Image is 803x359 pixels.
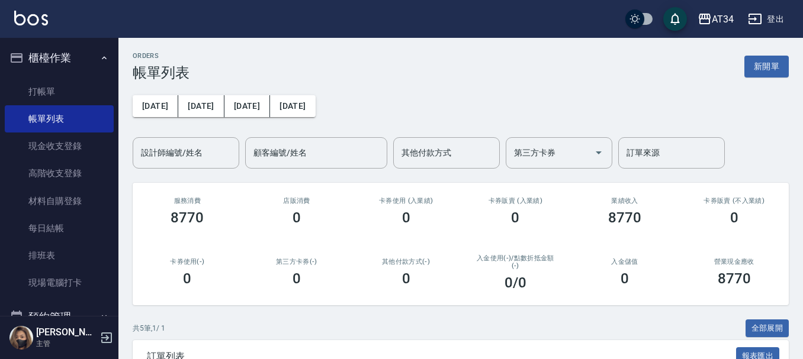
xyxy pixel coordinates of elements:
img: Person [9,326,33,350]
h3: 8770 [171,209,204,226]
h5: [PERSON_NAME] [36,326,97,338]
h3: 8770 [608,209,641,226]
img: Logo [14,11,48,25]
a: 帳單列表 [5,105,114,132]
button: [DATE] [224,95,270,117]
h3: 0 [402,270,410,287]
h2: 業績收入 [584,197,666,205]
h3: 帳單列表 [133,64,189,81]
a: 打帳單 [5,78,114,105]
h2: 入金儲值 [584,258,666,266]
button: 預約管理 [5,302,114,332]
h2: 第三方卡券(-) [256,258,338,266]
button: 櫃檯作業 [5,43,114,73]
h2: ORDERS [133,52,189,60]
h2: 卡券使用 (入業績) [365,197,447,205]
a: 每日結帳 [5,215,114,242]
button: [DATE] [133,95,178,117]
a: 排班表 [5,242,114,269]
h2: 卡券使用(-) [147,258,228,266]
h2: 卡券販賣 (入業績) [475,197,556,205]
h2: 入金使用(-) /點數折抵金額(-) [475,254,556,270]
button: [DATE] [270,95,315,117]
div: AT34 [712,12,734,27]
h2: 卡券販賣 (不入業績) [693,197,775,205]
h3: 0 [183,270,191,287]
button: Open [589,143,608,162]
button: [DATE] [178,95,224,117]
h3: 0 [293,270,301,287]
p: 共 5 筆, 1 / 1 [133,323,165,334]
h3: 0 /0 [505,274,526,291]
a: 高階收支登錄 [5,160,114,187]
button: 全部展開 [746,319,789,338]
h3: 0 [402,209,410,226]
p: 主管 [36,338,97,349]
h3: 服務消費 [147,197,228,205]
a: 新開單 [744,60,789,72]
button: 登出 [743,8,789,30]
h2: 營業現金應收 [693,258,775,266]
button: AT34 [693,7,738,31]
h2: 其他付款方式(-) [365,258,447,266]
button: save [663,7,687,31]
h3: 0 [511,209,519,226]
button: 新開單 [744,56,789,77]
h3: 0 [730,209,738,226]
h2: 店販消費 [256,197,338,205]
h3: 0 [621,270,629,287]
h3: 8770 [718,270,751,287]
a: 材料自購登錄 [5,187,114,215]
a: 現場電腦打卡 [5,269,114,296]
a: 現金收支登錄 [5,132,114,160]
h3: 0 [293,209,301,226]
